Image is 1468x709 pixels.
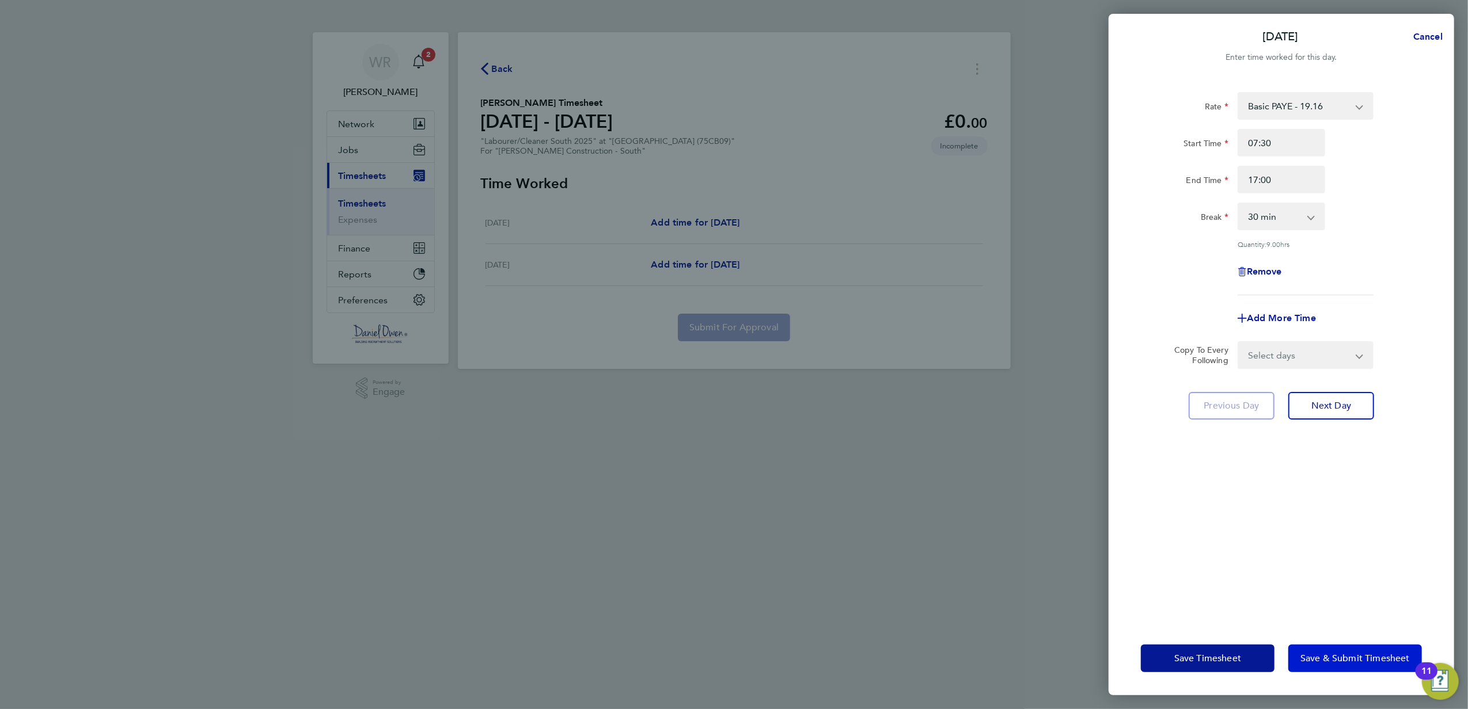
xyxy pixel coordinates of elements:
[1288,645,1422,672] button: Save & Submit Timesheet
[1266,239,1280,249] span: 9.00
[1186,175,1228,189] label: End Time
[1109,51,1454,64] div: Enter time worked for this day.
[1238,129,1325,157] input: E.g. 08:00
[1238,166,1325,193] input: E.g. 18:00
[1141,645,1274,672] button: Save Timesheet
[1174,653,1241,664] span: Save Timesheet
[1288,392,1374,420] button: Next Day
[1238,239,1374,249] div: Quantity: hrs
[1183,138,1228,152] label: Start Time
[1201,212,1228,226] label: Break
[1395,25,1454,48] button: Cancel
[1421,671,1432,686] div: 11
[1205,101,1228,115] label: Rate
[1238,314,1316,323] button: Add More Time
[1300,653,1410,664] span: Save & Submit Timesheet
[1263,29,1299,45] p: [DATE]
[1247,266,1282,277] span: Remove
[1410,31,1443,42] span: Cancel
[1165,345,1228,365] label: Copy To Every Following
[1311,400,1351,411] span: Next Day
[1247,312,1316,323] span: Add More Time
[1422,663,1459,700] button: Open Resource Center, 11 new notifications
[1238,267,1282,276] button: Remove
